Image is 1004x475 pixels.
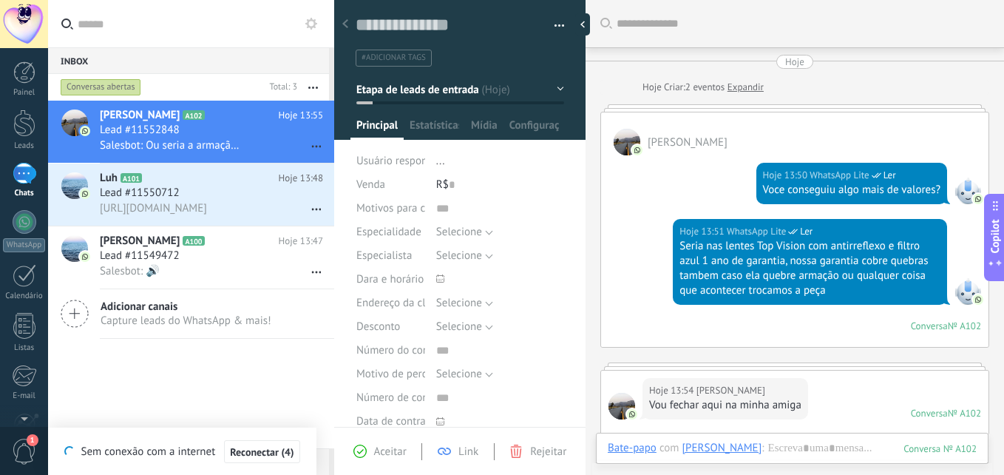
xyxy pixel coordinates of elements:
div: Hoje 13:50 [763,168,810,183]
div: Data de contrato [356,410,425,434]
div: Total: 3 [264,80,297,95]
img: icon [80,126,90,136]
span: Capture leads do WhatsApp & mais! [101,314,271,328]
span: Endereço da clínica [356,297,448,309]
div: Inbox [48,47,329,74]
span: : [762,441,764,456]
div: Dara e horário [356,268,425,292]
span: Willian Fraga [614,129,640,155]
span: Usuário responsável [356,154,452,168]
img: icon [80,252,90,262]
span: Desconto [356,321,400,332]
span: Lead #11549472 [100,249,180,263]
span: WhatsApp Lite [727,224,786,239]
a: avataricon[PERSON_NAME]A102Hoje 13:55Lead #11552848Salesbot: Ou seria a armação mesmo [48,101,334,163]
button: Selecione [436,292,493,315]
button: Selecione [436,363,493,386]
img: icon [80,189,90,199]
div: № A102 [948,320,981,332]
div: Especialidade [356,220,425,244]
span: Rejeitar [530,445,566,459]
span: Ler [883,168,896,183]
span: Selecione [436,296,482,310]
span: Reconectar (4) [230,447,294,457]
span: Willian Fraga [696,383,765,398]
span: A101 [121,173,142,183]
span: [URL][DOMAIN_NAME] [100,201,207,215]
div: Painel [3,88,46,98]
div: Hoje [642,80,664,95]
span: Selecione [436,320,482,334]
button: Selecione [436,315,493,339]
img: com.amocrm.amocrmwa.svg [632,145,642,155]
button: Mais [297,74,329,101]
span: Configurações [509,118,559,140]
div: Listas [3,343,46,353]
div: Willian Fraga [682,441,762,454]
span: Salesbot: 🔊 [100,264,160,278]
span: Especialidade [356,226,421,237]
span: Luh [100,171,118,186]
button: Selecione [436,220,493,244]
div: Especialista [356,244,425,268]
span: Selecione [436,367,482,381]
span: [PERSON_NAME] [100,108,180,123]
div: Desconto [356,315,425,339]
span: Hoje 13:55 [279,108,323,123]
span: Principal [356,118,398,140]
div: Leads [3,141,46,151]
img: com.amocrm.amocrmwa.svg [973,194,983,204]
span: WhatsApp Lite [954,278,981,305]
span: Selecione [436,249,482,263]
div: Motivo de perda [356,363,425,386]
a: Expandir [727,80,764,95]
div: Conversa [911,320,948,332]
div: Voce conseguiu algo mais de valores? [763,183,940,198]
span: Estatísticas [410,118,459,140]
div: Hoje [785,55,804,69]
span: Willian Fraga [608,393,635,420]
div: Calendário [3,292,46,301]
span: WhatsApp Lite [810,168,869,183]
span: [PERSON_NAME] [100,234,180,249]
span: Salesbot: Ou seria a armação mesmo [100,138,242,152]
span: 1 [27,434,38,446]
span: Lead #11550712 [100,186,180,201]
div: Sem conexão com a internet [64,439,299,464]
span: Willian Fraga [648,135,727,149]
button: Selecione [436,244,493,268]
button: Reconectar (4) [224,440,299,464]
span: WhatsApp Lite [954,178,981,204]
img: com.amocrm.amocrmwa.svg [627,409,637,420]
div: Seria nas lentes Top Vision com antirreflexo e filtro azul 1 ano de garantia, nossa garantia cobr... [679,239,940,298]
div: Motivos para contato [356,197,425,220]
img: com.amocrm.amocrmwa.svg [973,294,983,305]
a: avataricon[PERSON_NAME]A100Hoje 13:47Lead #11549472Salesbot: 🔊 [48,226,334,289]
div: Venda [356,173,425,197]
div: 102 [903,442,977,455]
span: Dara e horário [356,274,424,285]
span: ... [436,154,445,168]
div: Hoje 13:54 [649,383,696,398]
span: 2 eventos [685,80,725,95]
span: com [659,441,679,456]
a: avatariconLuhA101Hoje 13:48Lead #11550712[URL][DOMAIN_NAME] [48,164,334,226]
div: Conversa [911,407,948,420]
span: Copilot [988,220,1003,254]
span: Especialista [356,250,412,261]
span: A100 [183,236,204,246]
span: Ler [800,224,813,239]
span: Data de contrato [356,416,435,427]
div: Vou fechar aqui na minha amiga [649,398,801,413]
span: Número de contrato [356,392,451,403]
span: Lead #11552848 [100,123,180,138]
div: № A102 [948,407,981,420]
span: Motivo de perda [356,368,433,380]
div: ocultar [575,13,590,36]
span: Selecione [436,225,482,239]
span: Motivos para contato [356,203,456,214]
div: Número do convênio [356,339,425,363]
div: Criar: [642,80,764,95]
div: R$ [436,173,564,197]
span: Número do convênio [356,345,455,356]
